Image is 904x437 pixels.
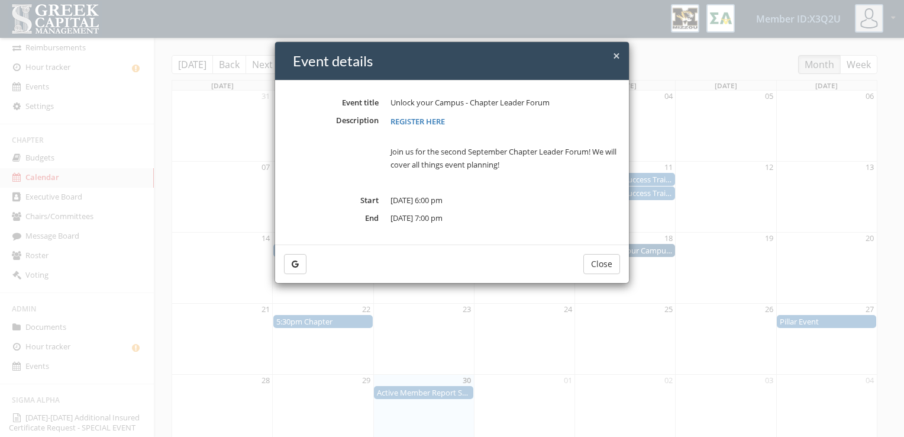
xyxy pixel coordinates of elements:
button: Close [583,254,620,274]
dt: Description [284,115,379,126]
span: × [613,47,620,64]
dt: Start [284,195,379,206]
h4: Event details [293,51,620,71]
dd: [DATE] 7:00 pm [390,213,620,224]
dt: Event title [284,97,379,108]
p: Join us for the second September Chapter Leader Forum! We will cover all things event planning! [390,145,620,171]
dd: Unlock your Campus - Chapter Leader Forum [390,97,620,109]
a: REGISTER HERE [390,116,445,127]
dd: [DATE] 6:00 pm [390,195,620,207]
dt: End [284,213,379,224]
